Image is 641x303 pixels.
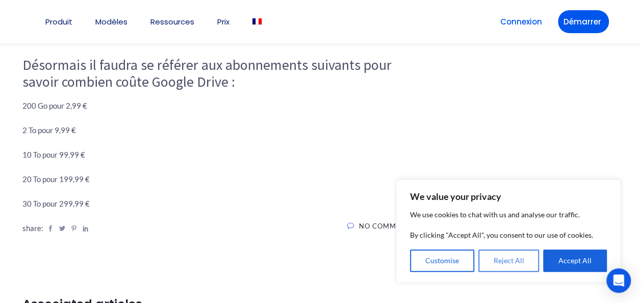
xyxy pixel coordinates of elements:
[22,98,415,112] p: 200 Go pour 2,99 €
[95,18,127,26] a: Modèles
[495,10,548,33] a: Connexion
[22,56,415,90] h3: Désormais il faudra se référer aux abonnements suivants pour savoir combien coûte Google Drive :
[150,18,194,26] a: Ressources
[347,220,415,244] a: No Comments
[22,220,89,244] div: share:
[558,10,609,33] a: Démarrer
[22,196,415,210] p: 30 To pour 299,99 €
[478,249,540,272] button: Reject All
[22,171,415,186] p: 20 To pour 199,99 €
[359,221,415,230] span: No Comments
[410,190,607,203] p: We value your privacy
[45,18,72,26] a: Produit
[22,147,415,161] p: 10 To pour 99,99 €
[606,268,631,293] div: Open Intercom Messenger
[410,229,607,241] p: By clicking "Accept All", you consent to our use of cookies.
[410,209,607,221] p: We use cookies to chat with us and analyse our traffic.
[217,18,229,26] a: Prix
[22,122,415,137] p: 2 To pour 9,99 €
[410,249,474,272] button: Customise
[543,249,607,272] button: Accept All
[252,18,262,24] img: Français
